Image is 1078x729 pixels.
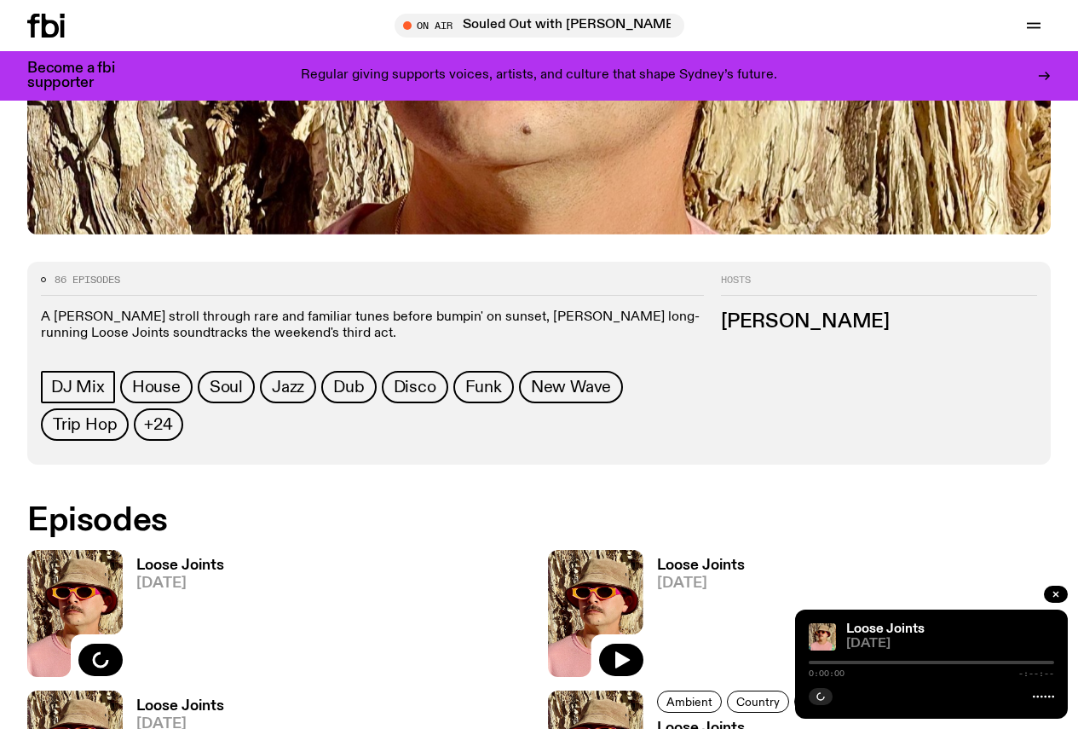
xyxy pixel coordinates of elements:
[727,691,789,713] a: Country
[657,576,745,591] span: [DATE]
[55,275,120,285] span: 86 episodes
[382,371,448,403] a: Disco
[333,378,364,396] span: Dub
[666,695,712,708] span: Ambient
[465,378,502,396] span: Funk
[657,558,745,573] h3: Loose Joints
[41,408,129,441] a: Trip Hop
[657,691,722,713] a: Ambient
[395,14,684,38] button: On AirSouled Out with [PERSON_NAME] and [PERSON_NAME]
[27,506,704,536] h2: Episodes
[53,415,117,434] span: Trip Hop
[548,550,643,677] img: Tyson stands in front of a paperbark tree wearing orange sunglasses, a suede bucket hat and a pin...
[134,408,182,441] button: +24
[453,371,514,403] a: Funk
[846,638,1054,651] span: [DATE]
[272,378,304,396] span: Jazz
[144,415,172,434] span: +24
[321,371,376,403] a: Dub
[41,310,704,342] p: A [PERSON_NAME] stroll through rare and familiar tunes before bumpin' on sunset, [PERSON_NAME] lo...
[846,622,925,636] a: Loose Joints
[123,558,224,677] a: Loose Joints[DATE]
[136,699,224,714] h3: Loose Joints
[809,669,845,678] span: 0:00:00
[210,378,243,396] span: Soul
[394,378,436,396] span: Disco
[120,371,193,403] a: House
[301,68,777,84] p: Regular giving supports voices, artists, and culture that shape Sydney’s future.
[721,275,1037,296] h2: Hosts
[198,371,255,403] a: Soul
[794,691,835,713] a: Folk
[136,576,224,591] span: [DATE]
[27,61,136,90] h3: Become a fbi supporter
[1018,669,1054,678] span: -:--:--
[643,558,745,677] a: Loose Joints[DATE]
[736,695,780,708] span: Country
[51,378,105,396] span: DJ Mix
[519,371,623,403] a: New Wave
[531,378,611,396] span: New Wave
[721,313,1037,332] h3: [PERSON_NAME]
[41,371,115,403] a: DJ Mix
[809,623,836,651] img: Tyson stands in front of a paperbark tree wearing orange sunglasses, a suede bucket hat and a pin...
[260,371,316,403] a: Jazz
[132,378,181,396] span: House
[136,558,224,573] h3: Loose Joints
